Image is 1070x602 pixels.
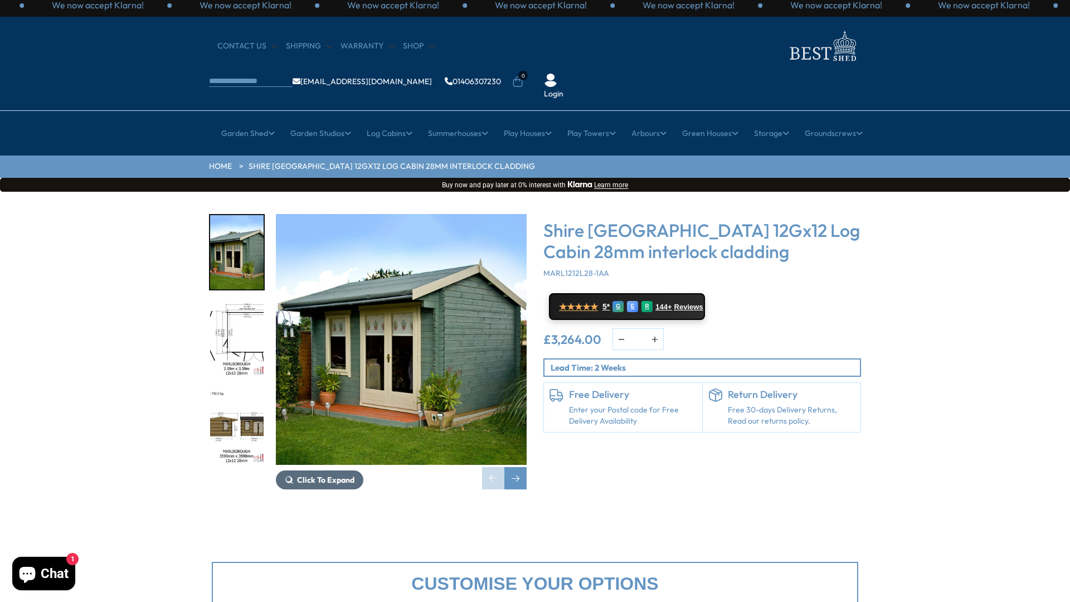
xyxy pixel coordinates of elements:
[559,302,598,312] span: ★★★★★
[569,405,697,426] a: Enter your Postal code for Free Delivery Availability
[210,390,264,464] img: 12x12MarlboroughOPTELEVATIONSMMFT28mmTEMP_a041115d-193e-4c00-ba7d-347e4517689d_200x200.jpg
[612,301,624,312] div: G
[297,475,354,485] span: Click To Expand
[403,41,435,52] a: Shop
[341,41,395,52] a: Warranty
[445,77,501,85] a: 01406307230
[543,220,861,263] h3: Shire [GEOGRAPHIC_DATA] 12Gx12 Log Cabin 28mm interlock cladding
[367,119,412,147] a: Log Cabins
[549,293,705,320] a: ★★★★★ 5* G E R 144+ Reviews
[512,76,523,88] a: 0
[674,303,703,312] span: Reviews
[551,362,860,373] p: Lead Time: 2 Weeks
[544,74,557,87] img: User Icon
[293,77,432,85] a: [EMAIL_ADDRESS][DOMAIN_NAME]
[569,389,697,401] h6: Free Delivery
[783,28,861,64] img: logo
[209,389,265,465] div: 3 / 18
[655,303,672,312] span: 144+
[210,215,264,289] img: Marlborough_7_77ba1181-c18a-42db-b353-ae209a9c9980_200x200.jpg
[276,214,527,489] div: 1 / 18
[504,119,552,147] a: Play Houses
[543,333,601,346] ins: £3,264.00
[221,119,275,147] a: Garden Shed
[9,557,79,593] inbox-online-store-chat: Shopify online store chat
[518,71,528,80] span: 0
[217,41,278,52] a: CONTACT US
[210,303,264,377] img: 12x12MarlboroughOPTFLOORPLANMFT28mmTEMP_5a83137f-d55f-493c-9331-6cd515c54ccf_200x200.jpg
[631,119,667,147] a: Arbours
[543,268,609,278] span: MARL1212L28-1AA
[641,301,653,312] div: R
[627,301,638,312] div: E
[504,467,527,489] div: Next slide
[209,161,232,172] a: HOME
[209,214,265,290] div: 1 / 18
[249,161,535,172] a: Shire [GEOGRAPHIC_DATA] 12Gx12 Log Cabin 28mm interlock cladding
[482,467,504,489] div: Previous slide
[428,119,488,147] a: Summerhouses
[276,470,363,489] button: Click To Expand
[728,405,855,426] p: Free 30-days Delivery Returns, Read our returns policy.
[544,89,563,100] a: Login
[682,119,738,147] a: Green Houses
[209,302,265,378] div: 2 / 18
[290,119,351,147] a: Garden Studios
[276,214,527,465] img: Shire Marlborough 12Gx12 Log Cabin 28mm interlock cladding - Best Shed
[567,119,616,147] a: Play Towers
[805,119,863,147] a: Groundscrews
[754,119,789,147] a: Storage
[728,389,855,401] h6: Return Delivery
[286,41,332,52] a: Shipping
